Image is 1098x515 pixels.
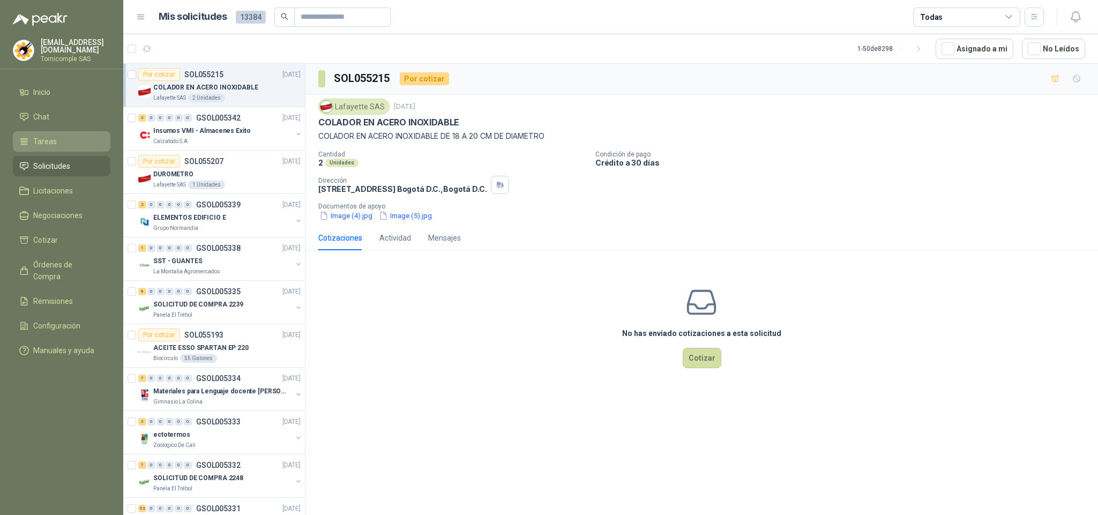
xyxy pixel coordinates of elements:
[184,244,192,252] div: 0
[936,39,1013,59] button: Asignado a mi
[13,131,110,152] a: Tareas
[138,201,146,208] div: 2
[147,288,155,295] div: 0
[318,130,1085,142] p: COLADOR EN ACERO INOXIDABLE DE 18 A 20 CM DE DIAMETRO
[123,324,305,368] a: Por cotizarSOL055193[DATE] Company LogoACEITE ESSO SPARTAN EP 220Biocirculo55 Galones
[153,169,193,180] p: DUROMETRO
[184,461,192,469] div: 0
[156,244,165,252] div: 0
[156,114,165,122] div: 0
[123,64,305,107] a: Por cotizarSOL055215[DATE] Company LogoCOLADOR EN ACERO INOXIDABLELafayette SAS2 Unidades
[41,56,110,62] p: Tornicomple SAS
[184,158,223,165] p: SOL055207
[138,129,151,141] img: Company Logo
[33,234,58,246] span: Cotizar
[282,417,301,427] p: [DATE]
[153,398,203,406] p: Gimnasio La Colina
[153,137,189,146] p: Calzatodo S.A.
[153,83,258,93] p: COLADOR EN ACERO INOXIDABLE
[282,460,301,471] p: [DATE]
[282,504,301,514] p: [DATE]
[318,158,323,167] p: 2
[166,505,174,512] div: 0
[33,185,73,197] span: Licitaciones
[683,348,721,368] button: Cotizar
[138,242,303,276] a: 1 0 0 0 0 0 GSOL005338[DATE] Company LogoSST - GUANTESLa Montaña Agromercados
[318,210,374,221] button: Image (4).jpg
[13,13,68,26] img: Logo peakr
[166,244,174,252] div: 0
[166,201,174,208] div: 0
[196,201,241,208] p: GSOL005339
[138,172,151,185] img: Company Logo
[196,288,241,295] p: GSOL005335
[318,232,362,244] div: Cotizaciones
[138,415,303,450] a: 3 0 0 0 0 0 GSOL005333[DATE] Company LogoectotermosZoologico De Cali
[138,329,180,341] div: Por cotizar
[282,70,301,80] p: [DATE]
[13,316,110,336] a: Configuración
[147,505,155,512] div: 0
[166,461,174,469] div: 0
[153,311,192,319] p: Panela El Trébol
[318,203,1094,210] p: Documentos de apoyo
[153,300,243,310] p: SOLICITUD DE COMPRA 2239
[153,386,287,397] p: Materiales para Lenguaje docente [PERSON_NAME]
[282,113,301,123] p: [DATE]
[33,345,94,356] span: Manuales y ayuda
[147,201,155,208] div: 0
[196,114,241,122] p: GSOL005342
[325,159,358,167] div: Unidades
[138,68,180,81] div: Por cotizar
[920,11,943,23] div: Todas
[138,432,151,445] img: Company Logo
[138,389,151,402] img: Company Logo
[13,255,110,287] a: Órdenes de Compra
[153,94,186,102] p: Lafayette SAS
[175,461,183,469] div: 0
[147,244,155,252] div: 0
[138,114,146,122] div: 3
[147,418,155,426] div: 0
[153,343,249,353] p: ACEITE ESSO SPARTAN EP 220
[138,85,151,98] img: Company Logo
[153,224,198,233] p: Grupo Normandía
[147,461,155,469] div: 0
[320,101,332,113] img: Company Logo
[153,126,251,136] p: Insumos VMI - Almacenes Exito
[138,346,151,359] img: Company Logo
[282,330,301,340] p: [DATE]
[595,158,1094,167] p: Crédito a 30 días
[184,418,192,426] div: 0
[147,375,155,382] div: 0
[33,210,83,221] span: Negociaciones
[400,72,449,85] div: Por cotizar
[196,461,241,469] p: GSOL005332
[236,11,266,24] span: 13384
[138,244,146,252] div: 1
[175,288,183,295] div: 0
[13,181,110,201] a: Licitaciones
[33,259,100,282] span: Órdenes de Compra
[196,418,241,426] p: GSOL005333
[138,372,303,406] a: 7 0 0 0 0 0 GSOL005334[DATE] Company LogoMateriales para Lenguaje docente [PERSON_NAME]Gimnasio L...
[147,114,155,122] div: 0
[138,288,146,295] div: 6
[153,267,220,276] p: La Montaña Agromercados
[175,505,183,512] div: 0
[138,418,146,426] div: 3
[13,291,110,311] a: Remisiones
[282,243,301,253] p: [DATE]
[184,505,192,512] div: 0
[13,82,110,102] a: Inicio
[156,288,165,295] div: 0
[138,302,151,315] img: Company Logo
[153,256,202,266] p: SST - GUANTES
[156,461,165,469] div: 0
[282,200,301,210] p: [DATE]
[159,9,227,25] h1: Mis solicitudes
[428,232,461,244] div: Mensajes
[33,136,57,147] span: Tareas
[166,418,174,426] div: 0
[188,94,225,102] div: 2 Unidades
